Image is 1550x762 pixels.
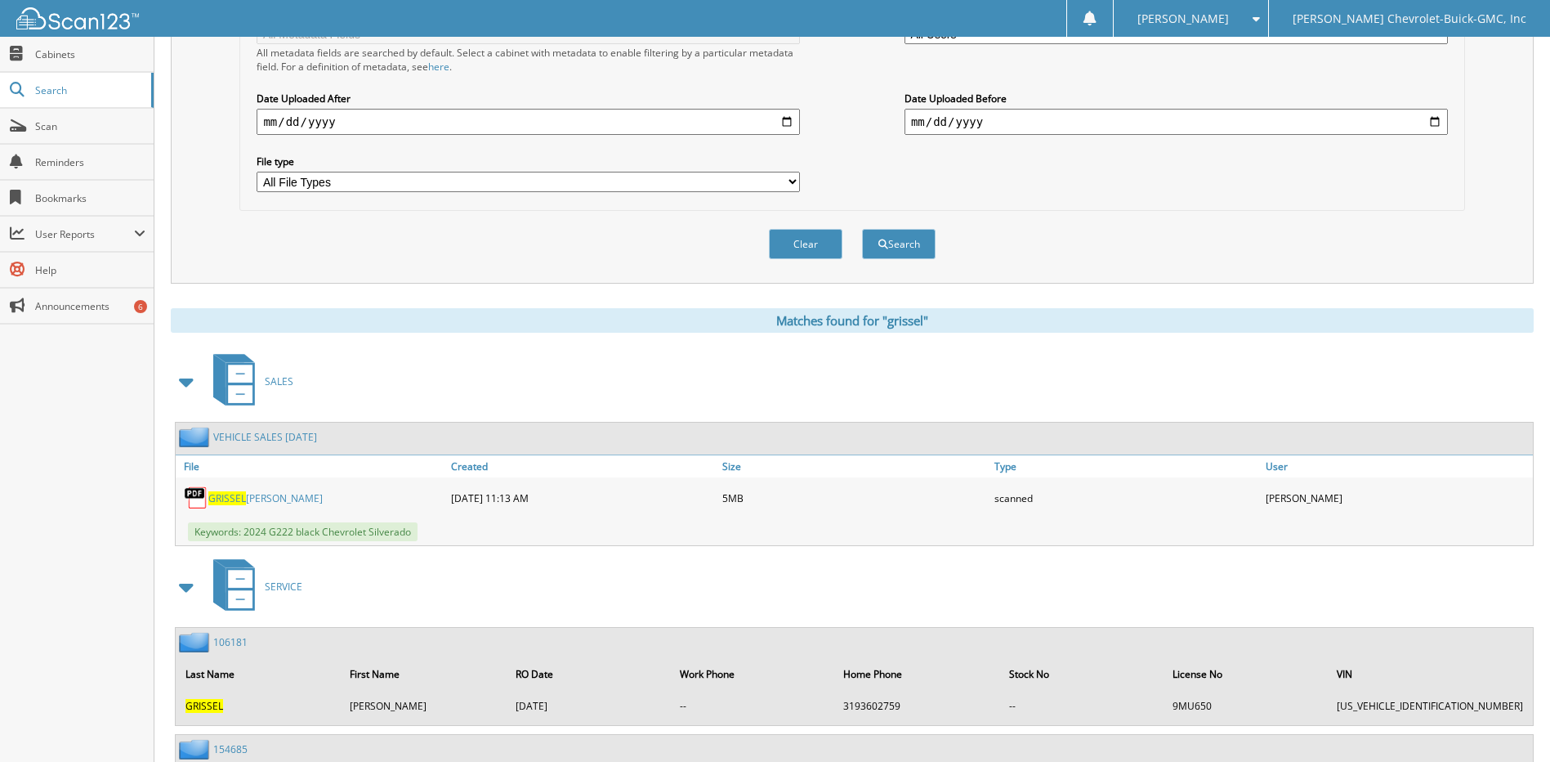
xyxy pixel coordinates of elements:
img: folder2.png [179,739,213,760]
span: Keywords: 2024 G222 black Chevrolet Silverado [188,522,418,541]
span: SERVICE [265,580,302,594]
div: [PERSON_NAME] [1262,482,1533,514]
span: GRISSEL [208,491,246,505]
a: GRISSEL[PERSON_NAME] [208,491,323,505]
label: File type [257,155,800,168]
span: GRISSEL [185,699,223,713]
input: start [257,109,800,135]
td: [PERSON_NAME] [342,693,506,719]
a: Type [990,455,1262,477]
span: SALES [265,374,293,388]
img: folder2.png [179,632,213,652]
span: Cabinets [35,47,145,61]
th: Home Phone [835,657,998,691]
label: Date Uploaded After [257,92,800,105]
div: [DATE] 11:13 AM [447,482,718,514]
a: User [1262,455,1533,477]
button: Search [862,229,936,259]
iframe: Chat Widget [1468,684,1550,762]
td: -- [672,693,834,719]
div: scanned [990,482,1262,514]
div: 6 [134,300,147,313]
span: Reminders [35,155,145,169]
a: File [176,455,447,477]
span: Bookmarks [35,191,145,205]
td: [DATE] [507,693,670,719]
label: Date Uploaded Before [905,92,1448,105]
img: scan123-logo-white.svg [16,7,139,29]
img: folder2.png [179,427,213,447]
th: VIN [1329,657,1531,691]
input: end [905,109,1448,135]
img: PDF.png [184,486,208,510]
span: [PERSON_NAME] Chevrolet-Buick-GMC, Inc [1293,14,1526,24]
span: Announcements [35,299,145,313]
button: Clear [769,229,842,259]
div: Matches found for "grissel" [171,308,1534,333]
td: 3193602759 [835,693,998,719]
span: User Reports [35,227,134,241]
a: 106181 [213,635,248,649]
a: SALES [203,349,293,414]
div: All metadata fields are searched by default. Select a cabinet with metadata to enable filtering b... [257,46,800,74]
a: here [428,60,449,74]
th: Work Phone [672,657,834,691]
th: Stock No [1001,657,1163,691]
a: SERVICE [203,554,302,619]
td: [US_VEHICLE_IDENTIFICATION_NUMBER] [1329,693,1531,719]
span: Help [35,263,145,277]
a: Size [718,455,989,477]
td: 9MU650 [1164,693,1327,719]
a: VEHICLE SALES [DATE] [213,430,317,444]
span: Scan [35,119,145,133]
th: Last Name [177,657,340,691]
th: First Name [342,657,506,691]
span: [PERSON_NAME] [1137,14,1229,24]
td: -- [1001,693,1163,719]
a: Created [447,455,718,477]
th: License No [1164,657,1327,691]
th: RO Date [507,657,670,691]
a: 154685 [213,742,248,756]
div: 5MB [718,482,989,514]
span: Search [35,83,143,97]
